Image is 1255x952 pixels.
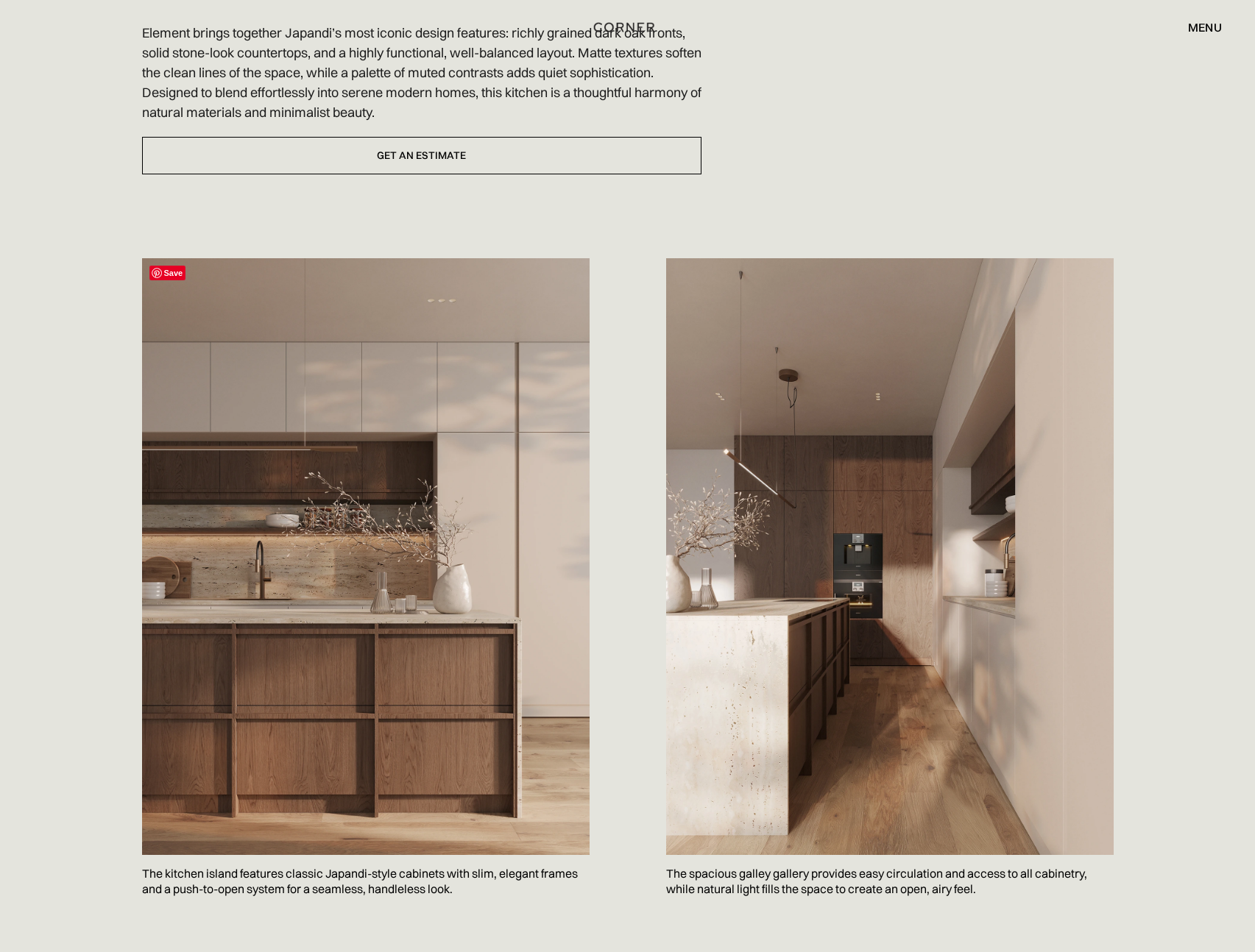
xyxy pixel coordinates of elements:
[1188,21,1222,33] div: menu
[149,266,186,280] span: Save
[556,18,699,37] a: home
[142,137,701,174] a: Get an estimate
[142,23,701,122] p: Element brings together Japandi’s most iconic design features: richly grained dark oak fronts, so...
[1173,15,1222,40] div: menu
[666,855,1114,909] p: The spacious galley gallery provides easy circulation and access to all cabinetry, while natural ...
[142,855,590,909] p: The kitchen island features classic Japandi-style cabinets with slim, elegant frames and a push-t...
